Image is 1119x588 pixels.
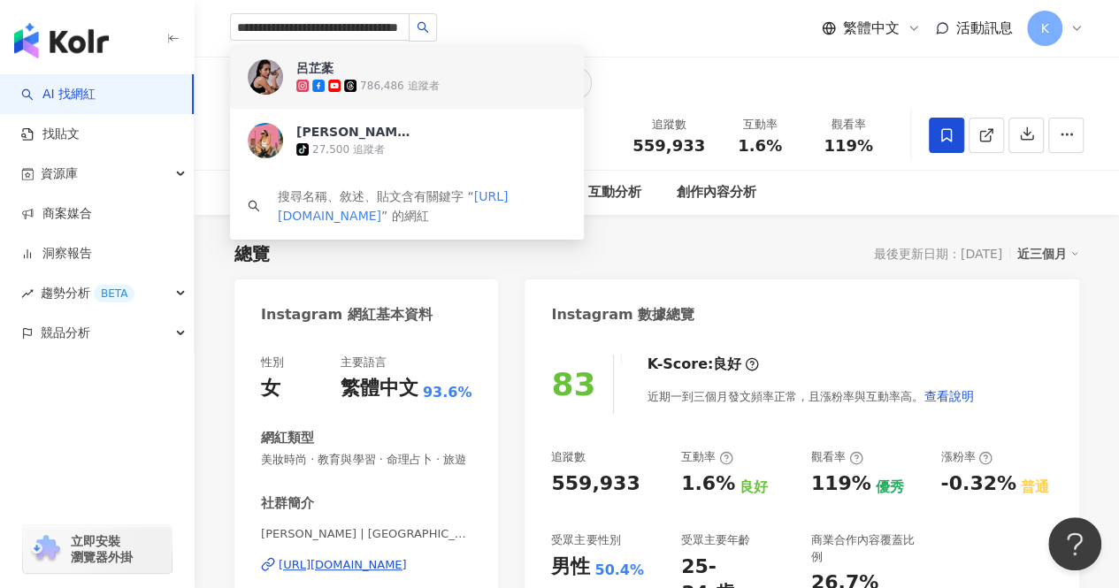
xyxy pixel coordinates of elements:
a: 商案媒合 [21,205,92,223]
div: 性別 [261,355,284,370]
a: 洞察報告 [21,245,92,263]
div: 6,010 [448,71,484,95]
button: 12.2萬 [507,66,592,100]
div: Instagram 網紅基本資料 [261,305,433,325]
div: 女 [261,375,280,402]
span: 查看說明 [924,389,973,403]
div: 89.3萬 [354,71,394,95]
div: 相似網紅 [500,182,553,203]
div: K-Score : [647,355,759,374]
div: 男性 [551,554,590,581]
div: 漲粉率 [940,449,993,465]
img: logo [14,23,109,58]
a: chrome extension立即安裝 瀏覽器外掛 [23,525,172,573]
span: 559,933 [632,136,705,155]
span: [PERSON_NAME], 普普 [296,141,422,155]
div: 最後更新日期：[DATE] [874,247,1002,261]
span: search [417,21,429,34]
div: 互動率 [726,116,793,134]
div: 良好 [713,355,741,374]
div: 互動分析 [588,182,641,203]
div: 559,933 [551,470,640,498]
span: 資源庫 [41,154,78,194]
button: 56萬 [230,66,314,100]
div: 追蹤數 [551,449,586,465]
div: 優秀 [876,477,904,497]
div: Instagram 數據總覽 [551,305,694,325]
div: 觀看率 [811,449,863,465]
div: 總覽 [248,182,274,203]
div: 合作與價值 [398,182,464,203]
span: 119% [824,137,873,155]
div: 12.2萬 [538,71,578,95]
div: [PERSON_NAME] [296,112,444,134]
div: 受眾分析 [310,182,363,203]
div: 社群簡介 [261,494,314,513]
div: 近三個月 [1017,242,1079,265]
div: 56萬 [269,71,301,95]
div: [URL][DOMAIN_NAME] [279,557,407,573]
a: searchAI 找網紅 [21,86,96,103]
div: 良好 [740,477,768,497]
span: 美妝時尚 · 教育與學習 · 命理占卜 · 旅遊 [261,452,471,468]
span: 活動訊息 [956,19,1013,36]
div: 創作內容分析 [677,182,756,203]
div: 83 [551,366,595,402]
div: BETA [94,285,134,302]
div: 追蹤數 [632,116,705,134]
div: 1.6% [681,470,735,498]
div: 總覽 [234,241,270,266]
div: 近期一到三個月發文頻率正常，且漲粉率與互動率高。 [647,378,974,414]
div: 119% [811,470,871,498]
span: K [1040,19,1048,38]
button: 查看說明 [923,378,974,414]
div: 主要語言 [341,355,387,370]
span: 繁體中文 [843,19,900,38]
div: -0.32% [940,470,1016,498]
div: 繁體中文 [341,375,418,402]
div: 受眾主要年齡 [681,532,750,548]
div: 觀看率 [815,116,882,134]
div: 商業合作內容覆蓋比例 [811,532,924,564]
img: chrome extension [28,535,63,563]
span: [PERSON_NAME] | [GEOGRAPHIC_DATA] [261,526,471,542]
iframe: Help Scout Beacon - Open [1048,517,1101,570]
div: 50.4% [594,561,644,580]
span: 立即安裝 瀏覽器外掛 [71,533,133,565]
a: [URL][DOMAIN_NAME] [261,557,471,573]
button: 6,010 [418,66,498,100]
a: 找貼文 [21,126,80,143]
span: 競品分析 [41,313,90,353]
div: 受眾主要性別 [551,532,620,548]
span: 趨勢分析 [41,273,134,313]
div: 普通 [1021,477,1049,497]
span: rise [21,287,34,300]
button: 89.3萬 [323,66,408,100]
div: 網紅類型 [261,429,314,447]
span: 1.6% [738,137,782,155]
img: KOL Avatar [230,109,283,162]
span: 93.6% [423,383,472,402]
div: 互動率 [681,449,733,465]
